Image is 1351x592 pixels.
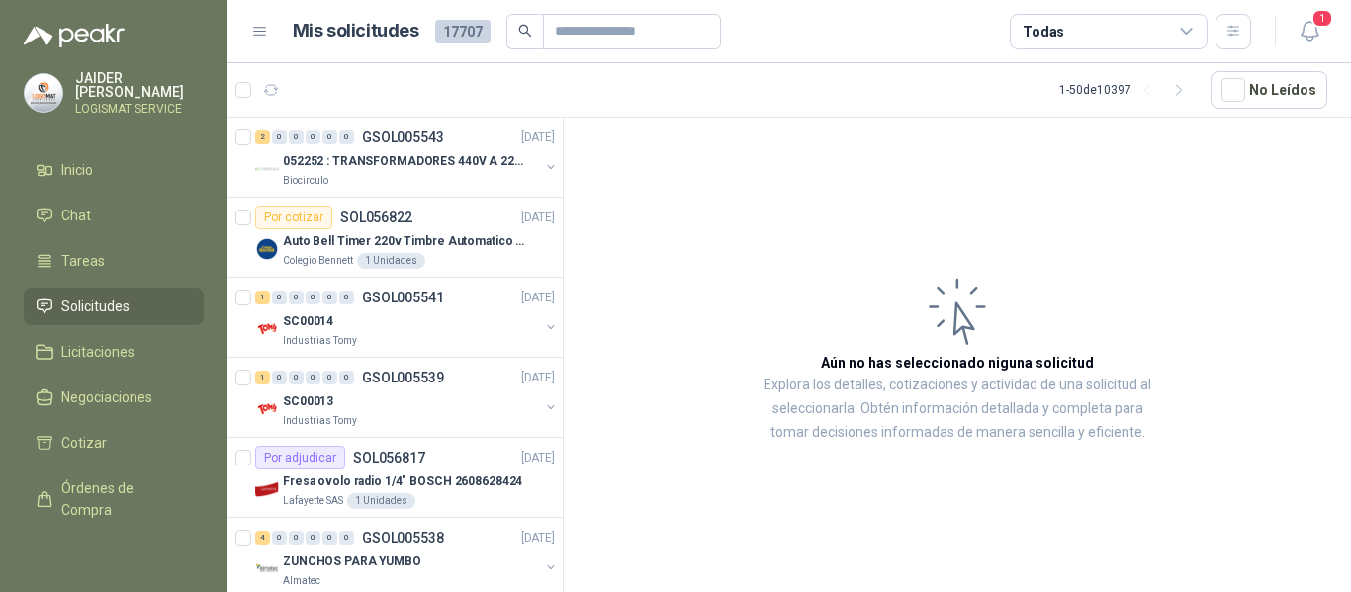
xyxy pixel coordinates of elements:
button: 1 [1292,14,1327,49]
img: Company Logo [255,237,279,261]
p: SC00014 [283,312,333,331]
span: 1 [1311,9,1333,28]
div: Por cotizar [255,206,332,229]
p: 052252 : TRANSFORMADORES 440V A 220 V [283,152,529,171]
p: Industrias Tomy [283,413,357,429]
a: Órdenes de Compra [24,469,204,529]
p: [DATE] [521,369,555,387]
div: 1 [255,291,270,304]
p: Fresa ovolo radio 1/4" BOSCH 2608628424 [283,472,522,491]
p: JAIDER [PERSON_NAME] [75,71,204,99]
div: 1 Unidades [347,493,415,509]
p: GSOL005543 [362,130,444,144]
p: [DATE] [521,529,555,548]
a: 2 0 0 0 0 0 GSOL005543[DATE] Company Logo052252 : TRANSFORMADORES 440V A 220 VBiocirculo [255,126,559,189]
h1: Mis solicitudes [293,17,419,45]
span: Cotizar [61,432,107,454]
a: Cotizar [24,424,204,462]
button: No Leídos [1211,71,1327,109]
div: 0 [339,130,354,144]
p: Explora los detalles, cotizaciones y actividad de una solicitud al seleccionarla. Obtén informaci... [762,374,1153,445]
div: 0 [322,371,337,384]
div: 0 [289,291,304,304]
div: 0 [339,531,354,545]
div: 0 [339,371,354,384]
div: 0 [272,531,287,545]
div: 0 [306,531,320,545]
img: Company Logo [255,477,279,501]
p: ZUNCHOS PARA YUMBO [283,552,421,571]
p: [DATE] [521,128,555,147]
div: 0 [306,130,320,144]
div: 0 [272,291,287,304]
span: Licitaciones [61,341,135,363]
img: Company Logo [255,157,279,181]
div: 1 - 50 de 10397 [1059,74,1195,106]
a: Por adjudicarSOL056817[DATE] Company LogoFresa ovolo radio 1/4" BOSCH 2608628424Lafayette SAS1 Un... [227,438,563,518]
p: [DATE] [521,449,555,467]
div: 0 [272,130,287,144]
p: SC00013 [283,392,333,411]
p: [DATE] [521,289,555,307]
span: Inicio [61,159,93,181]
img: Company Logo [255,397,279,421]
a: Por cotizarSOL056822[DATE] Company LogoAuto Bell Timer 220v Timbre Automatico Para Colegios, Indu... [227,198,563,278]
a: Remisiones [24,537,204,574]
p: Biocirculo [283,173,328,189]
span: search [518,24,532,38]
a: Solicitudes [24,288,204,325]
p: LOGISMAT SERVICE [75,103,204,115]
div: 0 [322,130,337,144]
p: SOL056822 [340,211,412,224]
p: Lafayette SAS [283,493,343,509]
div: Todas [1023,21,1064,42]
img: Company Logo [255,557,279,581]
div: 0 [306,371,320,384]
p: [DATE] [521,209,555,227]
span: Chat [61,205,91,226]
div: 0 [322,291,337,304]
div: 2 [255,130,270,144]
h3: Aún no has seleccionado niguna solicitud [821,352,1094,374]
p: Auto Bell Timer 220v Timbre Automatico Para Colegios, Indust [283,232,529,251]
div: Por adjudicar [255,446,345,469]
div: 1 [255,371,270,384]
a: Licitaciones [24,333,204,371]
div: 0 [322,531,337,545]
p: Colegio Bennett [283,253,353,269]
img: Logo peakr [24,24,125,47]
div: 0 [289,130,304,144]
a: Inicio [24,151,204,189]
div: 0 [306,291,320,304]
img: Company Logo [25,74,62,112]
div: 0 [289,531,304,545]
div: 0 [339,291,354,304]
span: 17707 [435,20,491,43]
div: 1 Unidades [357,253,425,269]
div: 0 [272,371,287,384]
a: 1 0 0 0 0 0 GSOL005541[DATE] Company LogoSC00014Industrias Tomy [255,286,559,349]
p: SOL056817 [353,451,425,465]
span: Tareas [61,250,105,272]
span: Solicitudes [61,296,130,317]
p: GSOL005538 [362,531,444,545]
a: Negociaciones [24,379,204,416]
p: Industrias Tomy [283,333,357,349]
span: Negociaciones [61,386,152,408]
div: 0 [289,371,304,384]
a: Tareas [24,242,204,280]
a: 1 0 0 0 0 0 GSOL005539[DATE] Company LogoSC00013Industrias Tomy [255,366,559,429]
div: 4 [255,531,270,545]
a: Chat [24,197,204,234]
p: Almatec [283,573,320,589]
span: Órdenes de Compra [61,477,185,521]
p: GSOL005539 [362,371,444,384]
img: Company Logo [255,317,279,341]
p: GSOL005541 [362,291,444,304]
a: 4 0 0 0 0 0 GSOL005538[DATE] Company LogoZUNCHOS PARA YUMBOAlmatec [255,526,559,589]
